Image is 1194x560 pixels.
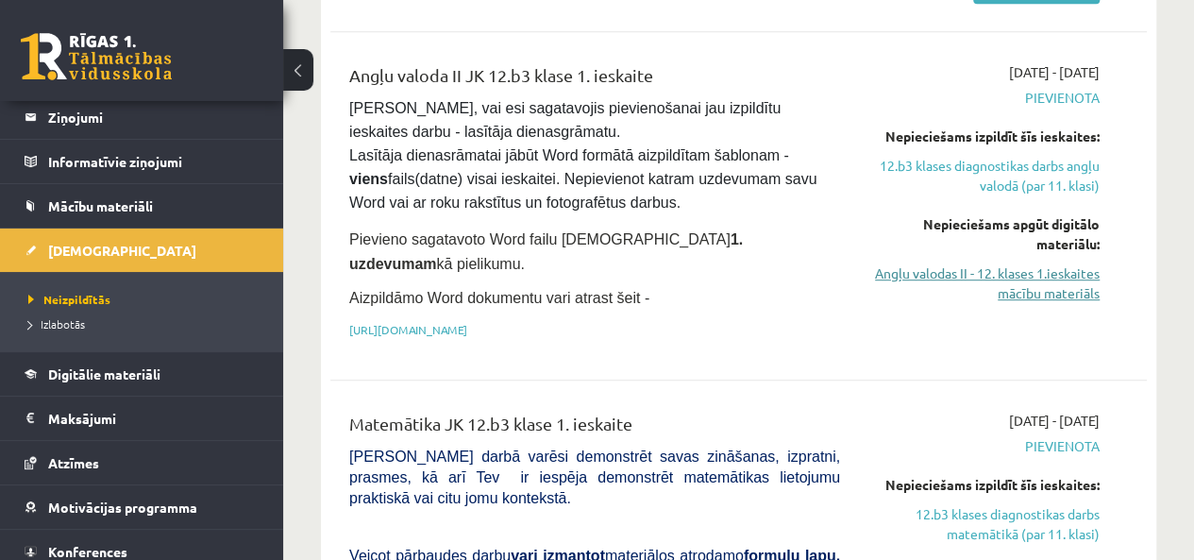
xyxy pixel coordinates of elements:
[349,231,743,272] span: Pievieno sagatavoto Word failu [DEMOGRAPHIC_DATA] kā pielikumu.
[868,436,1100,456] span: Pievienota
[48,140,260,183] legend: Informatīvie ziņojumi
[21,33,172,80] a: Rīgas 1. Tālmācības vidusskola
[25,184,260,228] a: Mācību materiāli
[48,242,196,259] span: [DEMOGRAPHIC_DATA]
[349,322,467,337] a: [URL][DOMAIN_NAME]
[48,397,260,440] legend: Maksājumi
[25,352,260,396] a: Digitālie materiāli
[349,231,743,272] strong: 1. uzdevumam
[349,62,840,97] div: Angļu valoda II JK 12.b3 klase 1. ieskaite
[868,214,1100,254] div: Nepieciešams apgūt digitālo materiālu:
[868,127,1100,146] div: Nepieciešams izpildīt šīs ieskaites:
[25,140,260,183] a: Informatīvie ziņojumi
[349,449,840,506] span: [PERSON_NAME] darbā varēsi demonstrēt savas zināšanas, izpratni, prasmes, kā arī Tev ir iespēja d...
[1009,411,1100,431] span: [DATE] - [DATE]
[28,316,85,331] span: Izlabotās
[48,95,260,139] legend: Ziņojumi
[25,485,260,529] a: Motivācijas programma
[25,95,260,139] a: Ziņojumi
[868,156,1100,195] a: 12.b3 klases diagnostikas darbs angļu valodā (par 11. klasi)
[28,291,264,308] a: Neizpildītās
[1009,62,1100,82] span: [DATE] - [DATE]
[868,475,1100,495] div: Nepieciešams izpildīt šīs ieskaites:
[48,197,153,214] span: Mācību materiāli
[48,543,127,560] span: Konferences
[25,441,260,484] a: Atzīmes
[25,229,260,272] a: [DEMOGRAPHIC_DATA]
[349,171,388,187] strong: viens
[868,88,1100,108] span: Pievienota
[868,263,1100,303] a: Angļu valodas II - 12. klases 1.ieskaites mācību materiāls
[28,315,264,332] a: Izlabotās
[25,397,260,440] a: Maksājumi
[868,504,1100,544] a: 12.b3 klases diagnostikas darbs matemātikā (par 11. klasi)
[48,365,160,382] span: Digitālie materiāli
[48,499,197,516] span: Motivācijas programma
[48,454,99,471] span: Atzīmes
[349,100,821,211] span: [PERSON_NAME], vai esi sagatavojis pievienošanai jau izpildītu ieskaites darbu - lasītāja dienasg...
[349,290,649,306] span: Aizpildāmo Word dokumentu vari atrast šeit -
[28,292,110,307] span: Neizpildītās
[349,411,840,446] div: Matemātika JK 12.b3 klase 1. ieskaite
